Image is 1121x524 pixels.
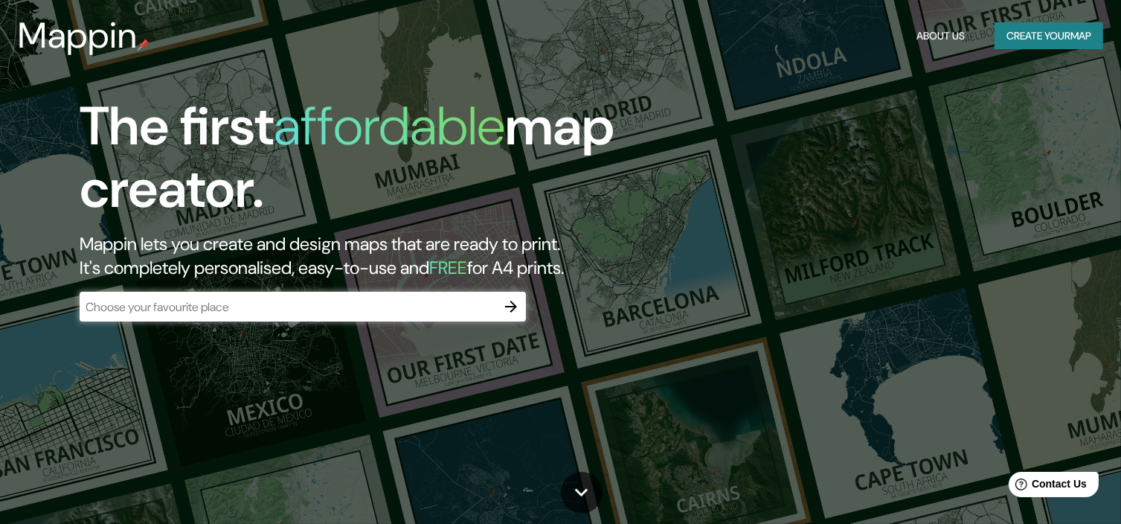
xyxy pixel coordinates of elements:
h3: Mappin [18,15,138,57]
button: Create yourmap [995,22,1103,50]
h1: affordable [274,92,505,161]
h1: The first map creator. [80,95,640,232]
img: mappin-pin [138,39,150,51]
input: Choose your favourite place [80,298,496,316]
iframe: Help widget launcher [989,466,1105,508]
button: About Us [910,22,971,50]
h2: Mappin lets you create and design maps that are ready to print. It's completely personalised, eas... [80,232,640,280]
h5: FREE [429,256,467,279]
